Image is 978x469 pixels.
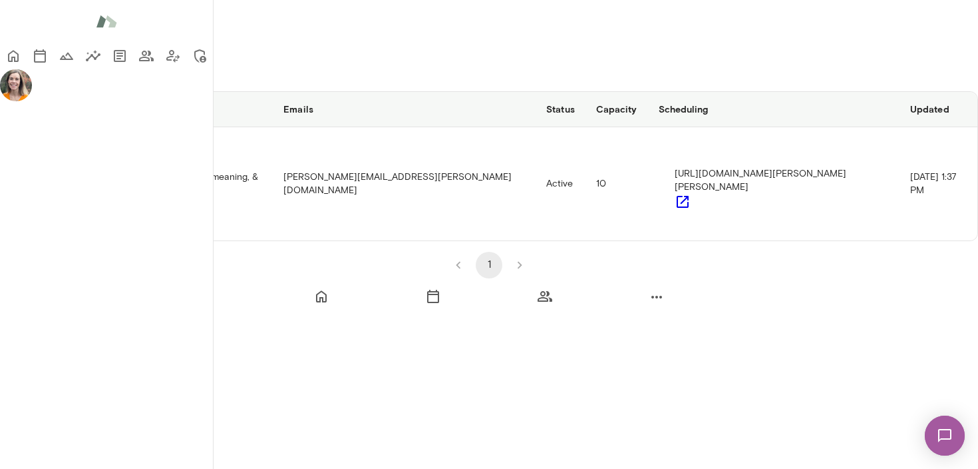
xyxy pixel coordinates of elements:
button: page 1 [476,252,502,278]
button: Documents [106,43,133,69]
button: Members [133,43,160,69]
td: [DATE] 1:37 PM [899,127,977,240]
button: Sessions [27,43,53,69]
button: Manage [186,43,213,69]
td: 10 [585,127,648,240]
td: Active [536,127,585,240]
button: Growth Plan [53,43,80,69]
h6: Updated [910,103,967,116]
img: Mento [96,9,117,34]
p: [URL][DOMAIN_NAME][PERSON_NAME][PERSON_NAME] [675,167,873,194]
button: Insights [80,43,106,69]
h6: Status [546,103,575,116]
table: coaches table [1,92,977,240]
td: [PERSON_NAME][EMAIL_ADDRESS][PERSON_NAME][DOMAIN_NAME] [273,127,536,240]
nav: pagination navigation [443,252,535,278]
h6: Capacity [596,103,637,116]
button: Client app [160,43,186,69]
h6: Scheduling [659,103,889,116]
h6: Emails [283,103,525,116]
